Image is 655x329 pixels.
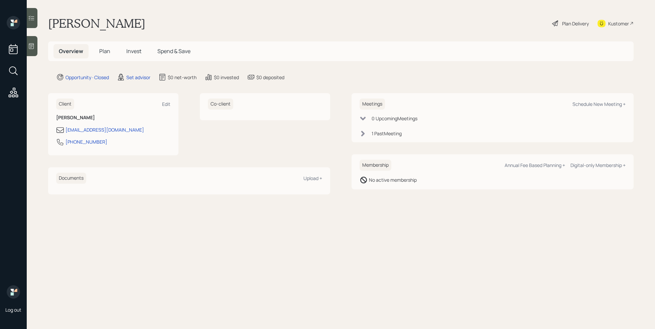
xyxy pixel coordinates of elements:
[56,115,170,121] h6: [PERSON_NAME]
[372,115,417,122] div: 0 Upcoming Meeting s
[369,176,417,183] div: No active membership
[7,285,20,299] img: retirable_logo.png
[65,74,109,81] div: Opportunity · Closed
[162,101,170,107] div: Edit
[372,130,402,137] div: 1 Past Meeting
[168,74,196,81] div: $0 net-worth
[505,162,565,168] div: Annual Fee Based Planning +
[157,47,190,55] span: Spend & Save
[56,99,74,110] h6: Client
[572,101,626,107] div: Schedule New Meeting +
[214,74,239,81] div: $0 invested
[65,138,107,145] div: [PHONE_NUMBER]
[56,173,86,184] h6: Documents
[562,20,589,27] div: Plan Delivery
[48,16,145,31] h1: [PERSON_NAME]
[608,20,629,27] div: Kustomer
[303,175,322,181] div: Upload +
[570,162,626,168] div: Digital-only Membership +
[59,47,83,55] span: Overview
[65,126,144,133] div: [EMAIL_ADDRESS][DOMAIN_NAME]
[208,99,233,110] h6: Co-client
[360,160,391,171] h6: Membership
[126,74,150,81] div: Set advisor
[99,47,110,55] span: Plan
[256,74,284,81] div: $0 deposited
[360,99,385,110] h6: Meetings
[5,307,21,313] div: Log out
[126,47,141,55] span: Invest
